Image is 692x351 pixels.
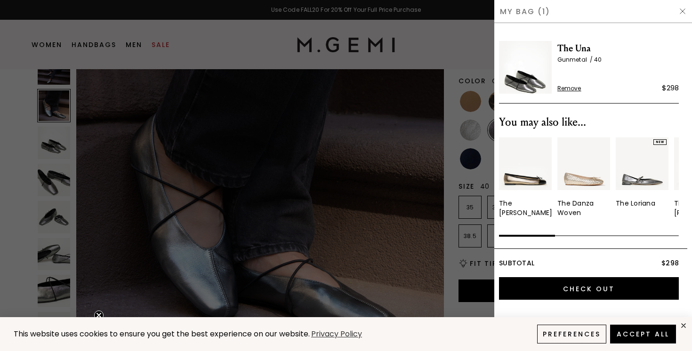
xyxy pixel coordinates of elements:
img: 7323851128891_01_Main_New_TheDanzaWoven_Champagne_MetallicLeather_290x387_crop_center.jpg [557,137,610,190]
img: v_12592_01_Main_New_TheRosa_AntiqueGoldWithBlack_NappaAndMetallicLeather_290x387_crop_center.jpg [499,137,552,190]
span: Gunmetal [557,56,594,64]
span: $298 [661,258,679,268]
input: Check Out [499,277,679,300]
div: close [680,322,687,329]
div: The Loriana [616,199,655,208]
div: NEW [653,139,667,145]
button: Preferences [537,325,606,343]
span: 40 [594,56,602,64]
a: Privacy Policy (opens in a new tab) [310,328,363,340]
span: The Una [557,41,679,56]
a: NEWThe Loriana [616,137,668,208]
button: Accept All [610,325,676,343]
img: 7385131286587_01_Main_New_TheLoriana_Gunmetal_MetallicLeaher_290x387_crop_center.jpg [616,137,668,190]
a: The [PERSON_NAME] [499,137,552,217]
div: The Danza Woven [557,199,610,217]
div: The [PERSON_NAME] [499,199,552,217]
span: Remove [557,85,581,92]
img: Hide Drawer [679,8,686,15]
div: You may also like... [499,115,679,130]
span: Subtotal [499,258,534,268]
span: This website uses cookies to ensure you get the best experience on our website. [14,328,310,339]
a: The Danza Woven [557,137,610,217]
button: Close teaser [94,311,104,320]
div: $298 [662,82,679,94]
img: The Una [499,41,552,94]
